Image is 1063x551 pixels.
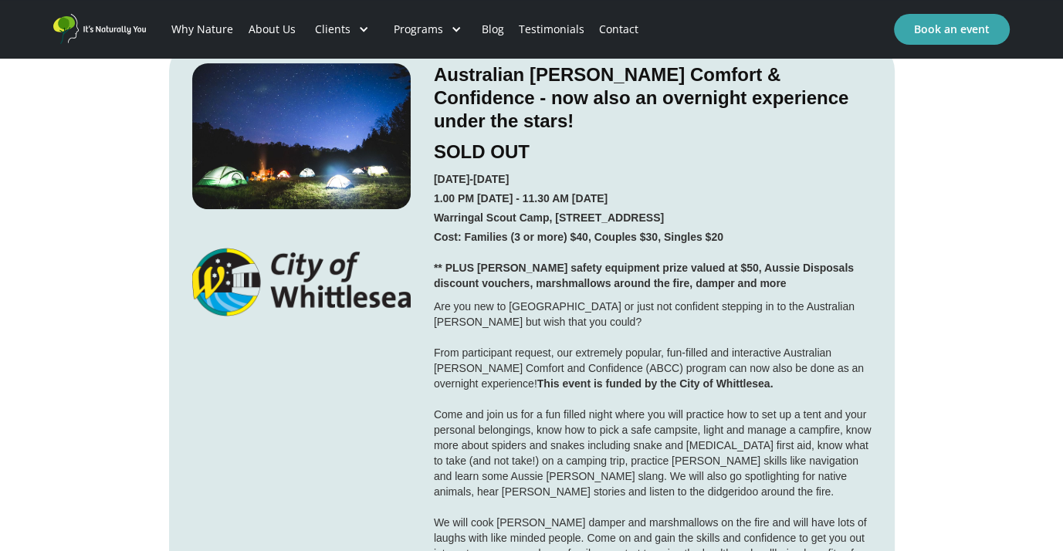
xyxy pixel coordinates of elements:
h3: Australian [PERSON_NAME] Comfort & Confidence - now also an overnight experience under the stars! [434,63,872,133]
h5: Cost: Families (3 or more) $40, Couples $30, Singles $20 ‍ [434,229,872,291]
strong: Warringal Scout Camp, [STREET_ADDRESS] [434,211,664,224]
a: Book an event [894,14,1010,45]
div: Clients [315,22,350,37]
a: Contact [592,3,646,56]
div: Programs [381,3,474,56]
a: About Us [241,3,303,56]
a: home [53,14,146,44]
h5: [DATE]-[DATE] [434,171,509,187]
h5: 1.00 PM [DATE] - 11.30 AM [DATE] [434,191,608,206]
h3: SOLD OUT [434,140,530,164]
a: Testimonials [511,3,591,56]
strong: ** PLUS [PERSON_NAME] safety equipment prize valued at $50, Aussie Disposals discount vouchers, m... [434,262,854,289]
a: Blog [474,3,511,56]
strong: This event is funded by the City of Whittlesea. [537,377,774,390]
a: Why Nature [164,3,241,56]
div: Programs [394,22,443,37]
div: Clients [303,3,381,56]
